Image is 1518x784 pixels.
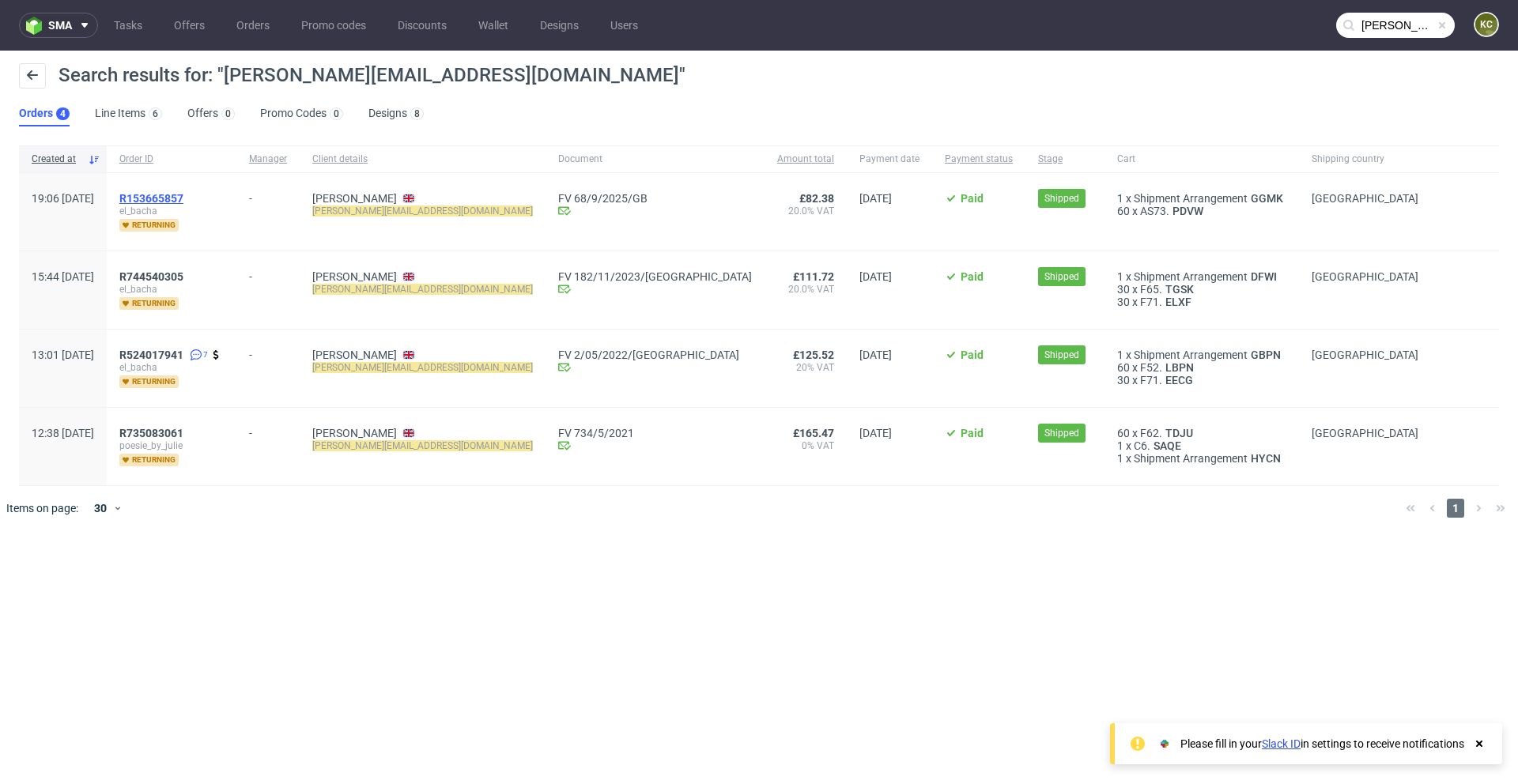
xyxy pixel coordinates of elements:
[119,205,224,217] span: el_bacha
[1447,499,1464,518] span: 1
[19,13,98,38] button: sma
[1140,361,1162,374] span: F52.
[1248,349,1284,361] a: GBPN
[1134,349,1248,361] span: Shipment Arrangement
[1117,374,1130,386] span: 30
[1162,283,1197,296] a: TGSK
[558,153,752,166] span: Document
[1169,205,1206,217] span: PDVW
[260,101,343,126] a: Promo Codes0
[1117,153,1286,166] span: Cart
[793,427,834,439] span: £165.47
[249,153,287,166] span: Manager
[164,13,214,38] a: Offers
[1117,270,1123,283] span: 1
[1117,296,1286,308] div: x
[1150,439,1184,452] span: SAQE
[225,108,231,119] div: 0
[961,192,984,205] span: Paid
[1140,427,1162,439] span: F62.
[1162,361,1197,374] a: LBPN
[1117,439,1286,452] div: x
[119,192,183,205] span: R153665857
[334,108,339,119] div: 0
[368,101,424,126] a: Designs8
[32,192,94,205] span: 19:06 [DATE]
[312,440,533,451] mark: [PERSON_NAME][EMAIL_ADDRESS][DOMAIN_NAME]
[1140,296,1162,308] span: F71.
[32,349,94,361] span: 13:01 [DATE]
[1248,452,1284,465] a: HYCN
[26,17,48,35] img: logo
[1262,737,1301,750] a: Slack ID
[32,153,81,166] span: Created at
[153,108,158,119] div: 6
[1117,361,1286,374] div: x
[59,64,685,86] span: Search results for: "[PERSON_NAME][EMAIL_ADDRESS][DOMAIN_NAME]"
[119,153,224,166] span: Order ID
[414,108,420,119] div: 8
[1117,452,1123,465] span: 1
[249,186,287,205] div: -
[119,270,187,283] a: R744540305
[1140,283,1162,296] span: F65.
[203,349,208,361] span: 7
[469,13,518,38] a: Wallet
[1140,205,1169,217] span: AS73.
[119,349,183,361] span: R524017941
[312,205,533,217] mark: [PERSON_NAME][EMAIL_ADDRESS][DOMAIN_NAME]
[1117,192,1286,205] div: x
[1312,192,1418,205] span: [GEOGRAPHIC_DATA]
[119,297,179,310] span: returning
[1044,426,1079,440] span: Shipped
[312,349,397,361] a: [PERSON_NAME]
[531,13,588,38] a: Designs
[1134,439,1150,452] span: C6.
[60,108,66,119] div: 4
[187,101,235,126] a: Offers0
[1117,374,1286,386] div: x
[119,192,187,205] a: R153665857
[1117,283,1130,296] span: 30
[85,497,113,519] div: 30
[1180,736,1464,752] div: Please fill in your in settings to receive notifications
[859,427,892,439] span: [DATE]
[312,284,533,295] mark: [PERSON_NAME][EMAIL_ADDRESS][DOMAIN_NAME]
[945,153,1013,166] span: Payment status
[1117,205,1286,217] div: x
[1117,349,1123,361] span: 1
[777,439,834,452] span: 0% VAT
[558,270,752,283] a: FV 182/11/2023/[GEOGRAPHIC_DATA]
[1162,374,1196,386] span: EECG
[777,205,834,217] span: 20.0% VAT
[1134,270,1248,283] span: Shipment Arrangement
[312,427,397,439] a: [PERSON_NAME]
[48,20,72,31] span: sma
[777,153,834,166] span: Amount total
[187,349,208,361] a: 7
[1248,192,1286,205] a: GGMK
[1117,192,1123,205] span: 1
[961,427,984,439] span: Paid
[961,270,984,283] span: Paid
[1162,296,1195,308] a: ELXF
[119,375,179,388] span: returning
[1117,452,1286,465] div: x
[793,270,834,283] span: £111.72
[558,192,752,205] a: FV 68/9/2025/GB
[95,101,162,126] a: Line Items6
[249,420,287,439] div: -
[1117,270,1286,283] div: x
[1117,427,1130,439] span: 60
[601,13,648,38] a: Users
[558,427,752,439] a: FV 734/5/2021
[388,13,456,38] a: Discounts
[1117,283,1286,296] div: x
[1475,13,1497,36] figcaption: KC
[1134,192,1248,205] span: Shipment Arrangement
[1312,427,1418,439] span: [GEOGRAPHIC_DATA]
[859,349,892,361] span: [DATE]
[104,13,152,38] a: Tasks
